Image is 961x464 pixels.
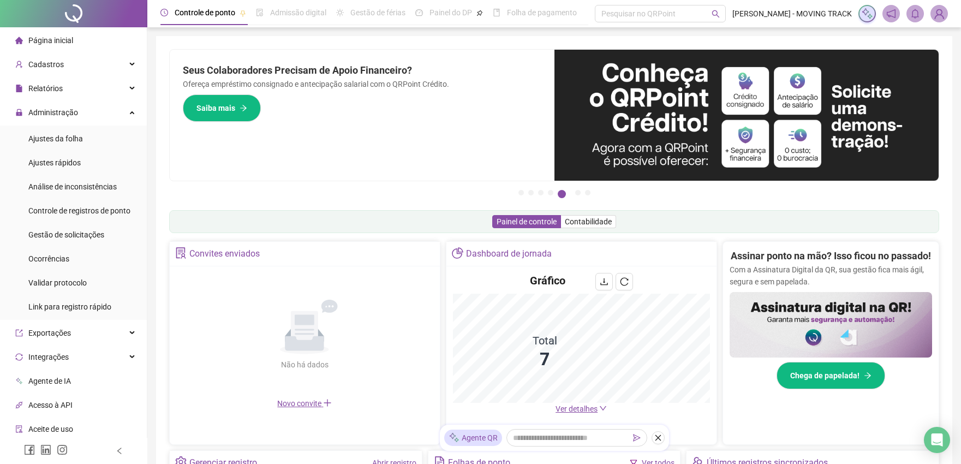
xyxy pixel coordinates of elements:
span: bell [910,9,920,19]
button: 1 [518,190,524,195]
span: sun [336,9,344,16]
span: Painel do DP [429,8,472,17]
p: Com a Assinatura Digital da QR, sua gestão fica mais ágil, segura e sem papelada. [730,264,932,288]
span: Contabilidade [565,217,612,226]
span: Relatórios [28,84,63,93]
span: [PERSON_NAME] - MOVING TRACK [732,8,852,20]
span: file-done [256,9,264,16]
span: audit [15,425,23,433]
span: down [599,404,607,412]
button: Chega de papelada! [777,362,885,389]
span: close [654,434,662,442]
span: arrow-right [240,104,247,112]
button: 6 [575,190,581,195]
span: instagram [57,444,68,455]
span: Análise de inconsistências [28,182,117,191]
span: facebook [24,444,35,455]
span: Cadastros [28,60,64,69]
span: solution [175,247,187,259]
span: Saiba mais [196,102,235,114]
span: sync [15,353,23,361]
span: export [15,329,23,337]
span: arrow-right [864,372,872,379]
span: linkedin [40,444,51,455]
span: pushpin [476,10,483,16]
span: Página inicial [28,36,73,45]
span: Exportações [28,329,71,337]
button: 7 [585,190,590,195]
button: 5 [558,190,566,198]
span: Ajustes rápidos [28,158,81,167]
span: search [712,10,720,18]
img: 18027 [931,5,947,22]
span: lock [15,109,23,116]
span: Controle de registros de ponto [28,206,130,215]
div: Open Intercom Messenger [924,427,950,453]
span: Novo convite [277,399,332,408]
span: Painel de controle [497,217,557,226]
h2: Seus Colaboradores Precisam de Apoio Financeiro? [183,63,541,78]
img: sparkle-icon.fc2bf0ac1784a2077858766a79e2daf3.svg [861,8,873,20]
span: Admissão digital [270,8,326,17]
span: Gestão de férias [350,8,405,17]
div: Dashboard de jornada [466,245,552,263]
span: user-add [15,61,23,68]
p: Ofereça empréstimo consignado e antecipação salarial com o QRPoint Crédito. [183,78,541,90]
button: 3 [538,190,544,195]
span: Ajustes da folha [28,134,83,143]
span: Aceite de uso [28,425,73,433]
div: Agente QR [444,430,502,446]
span: Ocorrências [28,254,69,263]
span: Gestão de solicitações [28,230,104,239]
span: Administração [28,108,78,117]
span: Acesso à API [28,401,73,409]
button: Saiba mais [183,94,261,122]
span: plus [323,398,332,407]
span: clock-circle [160,9,168,16]
span: home [15,37,23,44]
div: Convites enviados [189,245,260,263]
span: reload [620,277,629,286]
img: sparkle-icon.fc2bf0ac1784a2077858766a79e2daf3.svg [449,432,459,444]
span: download [600,277,608,286]
span: pie-chart [452,247,463,259]
span: Ver detalhes [556,404,598,413]
span: Agente de IA [28,377,71,385]
span: Validar protocolo [28,278,87,287]
button: 2 [528,190,534,195]
span: Folha de pagamento [507,8,577,17]
span: file [15,85,23,92]
span: notification [886,9,896,19]
img: banner%2F11e687cd-1386-4cbd-b13b-7bd81425532d.png [554,50,939,181]
div: Não há dados [254,359,355,371]
span: Link para registro rápido [28,302,111,311]
span: send [633,434,641,442]
img: banner%2F02c71560-61a6-44d4-94b9-c8ab97240462.png [730,292,932,358]
a: Ver detalhes down [556,404,607,413]
span: pushpin [240,10,246,16]
span: Integrações [28,353,69,361]
span: left [116,447,123,455]
span: dashboard [415,9,423,16]
span: api [15,401,23,409]
h2: Assinar ponto na mão? Isso ficou no passado! [731,248,931,264]
button: 4 [548,190,553,195]
span: Controle de ponto [175,8,235,17]
span: Chega de papelada! [790,370,859,382]
span: book [493,9,500,16]
h4: Gráfico [530,273,565,288]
